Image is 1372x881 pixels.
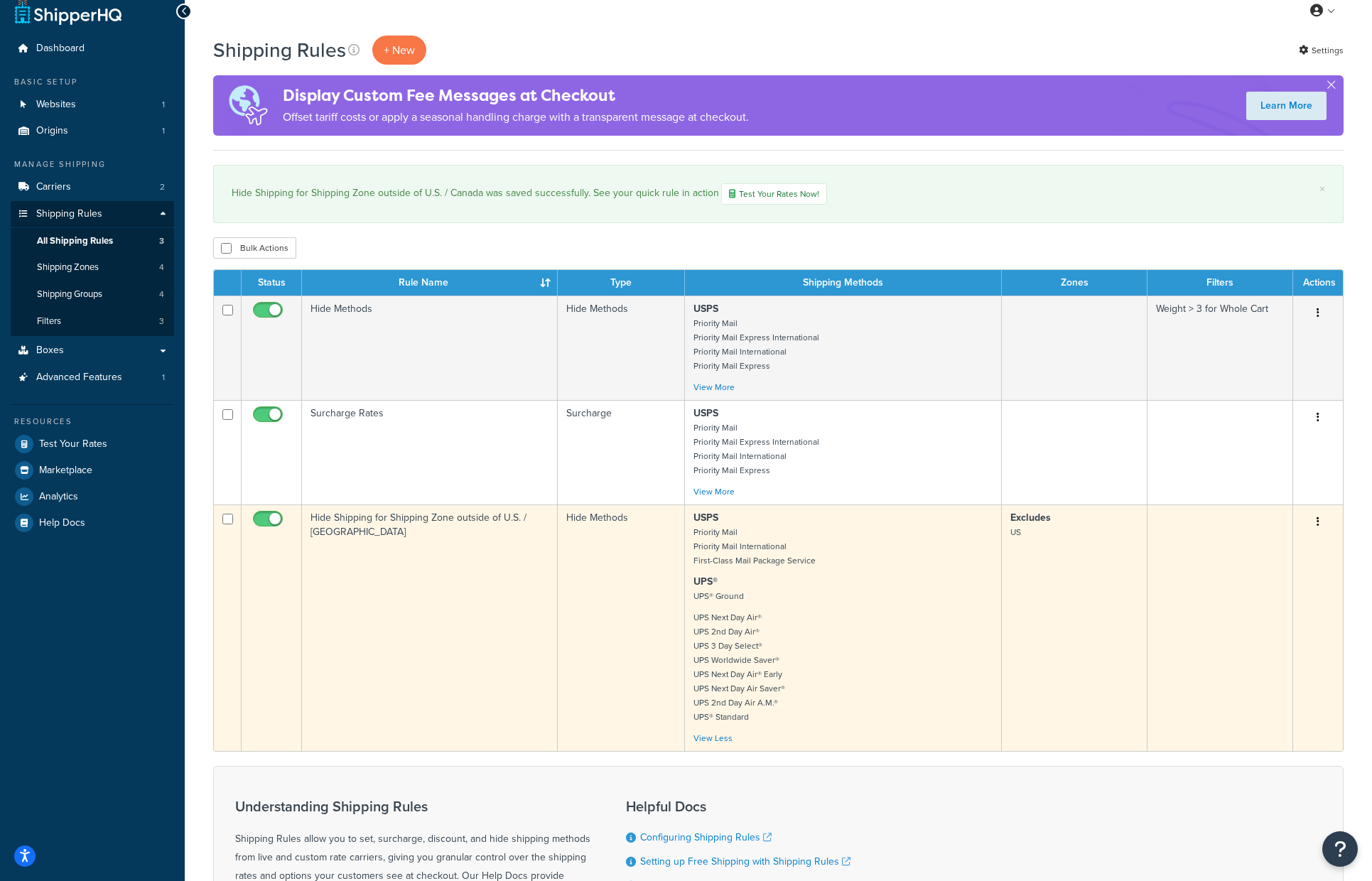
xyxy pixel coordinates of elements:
[11,416,174,428] div: Resources
[162,99,165,111] span: 1
[11,201,174,227] a: Shipping Rules
[11,76,174,88] div: Basic Setup
[37,261,99,274] span: Shipping Zones
[626,799,859,814] h3: Helpful Docs
[213,36,346,64] h1: Shipping Rules
[159,261,164,274] span: 4
[36,125,68,137] span: Origins
[1293,270,1343,296] th: Actions
[721,183,827,205] a: Test Your Rates Now!
[640,830,772,845] a: Configuring Shipping Rules
[640,854,850,869] a: Setting up Free Shipping with Shipping Rules
[159,288,164,301] span: 4
[39,465,92,477] span: Marketplace
[283,84,749,107] h4: Display Custom Fee Messages at Checkout
[11,458,174,483] a: Marketplace
[11,201,174,336] li: Shipping Rules
[693,421,819,477] small: Priority Mail Priority Mail Express International Priority Mail International Priority Mail Express
[39,438,107,450] span: Test Your Rates
[1147,296,1293,400] td: Weight > 3 for Whole Cart
[36,345,64,357] span: Boxes
[11,118,174,144] a: Origins 1
[11,36,174,62] a: Dashboard
[302,400,558,504] td: Surcharge Rates
[235,799,590,814] h3: Understanding Shipping Rules
[160,181,165,193] span: 2
[36,99,76,111] span: Websites
[11,228,174,254] a: All Shipping Rules 3
[1147,270,1293,296] th: Filters
[558,400,685,504] td: Surcharge
[11,158,174,171] div: Manage Shipping
[11,281,174,308] li: Shipping Groups
[11,364,174,391] li: Advanced Features
[36,372,122,384] span: Advanced Features
[558,504,685,751] td: Hide Methods
[11,308,174,335] li: Filters
[1010,510,1051,525] strong: Excludes
[1246,92,1327,120] a: Learn More
[213,237,296,259] button: Bulk Actions
[558,270,685,296] th: Type
[37,288,102,301] span: Shipping Groups
[159,235,164,247] span: 3
[36,208,102,220] span: Shipping Rules
[693,526,816,567] small: Priority Mail Priority Mail International First-Class Mail Package Service
[693,590,744,602] small: UPS® Ground
[36,43,85,55] span: Dashboard
[37,235,113,247] span: All Shipping Rules
[232,183,1325,205] div: Hide Shipping for Shipping Zone outside of U.S. / Canada was saved successfully. See your quick r...
[693,317,819,372] small: Priority Mail Priority Mail Express International Priority Mail International Priority Mail Express
[302,504,558,751] td: Hide Shipping for Shipping Zone outside of U.S. / [GEOGRAPHIC_DATA]
[693,301,718,316] strong: USPS
[11,337,174,364] a: Boxes
[162,372,165,384] span: 1
[372,36,426,65] p: + New
[693,406,718,421] strong: USPS
[39,517,85,529] span: Help Docs
[693,732,733,745] a: View Less
[11,484,174,509] a: Analytics
[302,296,558,400] td: Hide Methods
[11,174,174,200] a: Carriers 2
[693,510,718,525] strong: USPS
[11,364,174,391] a: Advanced Features 1
[283,107,749,127] p: Offset tariff costs or apply a seasonal handling charge with a transparent message at checkout.
[693,485,735,498] a: View More
[302,270,558,296] th: Rule Name : activate to sort column ascending
[36,181,71,193] span: Carriers
[11,308,174,335] a: Filters 3
[693,381,735,394] a: View More
[1322,831,1358,867] button: Open Resource Center
[11,510,174,536] a: Help Docs
[213,75,283,136] img: duties-banner-06bc72dcb5fe05cb3f9472aba00be2ae8eb53ab6f0d8bb03d382ba314ac3c341.png
[37,315,61,328] span: Filters
[11,281,174,308] a: Shipping Groups 4
[693,574,718,589] strong: UPS®
[11,254,174,281] a: Shipping Zones 4
[693,611,785,723] small: UPS Next Day Air® UPS 2nd Day Air® UPS 3 Day Select® UPS Worldwide Saver® UPS Next Day Air® Early...
[685,270,1003,296] th: Shipping Methods
[11,254,174,281] li: Shipping Zones
[11,92,174,118] li: Websites
[11,228,174,254] li: All Shipping Rules
[159,315,164,328] span: 3
[11,174,174,200] li: Carriers
[162,125,165,137] span: 1
[558,296,685,400] td: Hide Methods
[242,270,302,296] th: Status
[11,118,174,144] li: Origins
[1319,183,1325,195] a: ×
[1002,270,1147,296] th: Zones
[11,92,174,118] a: Websites 1
[39,491,78,503] span: Analytics
[1299,40,1344,60] a: Settings
[11,431,174,457] a: Test Your Rates
[1010,526,1021,539] small: US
